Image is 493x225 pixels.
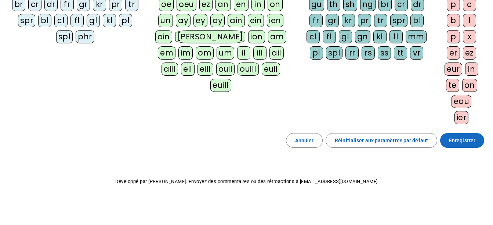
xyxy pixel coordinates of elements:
div: ay [176,14,191,27]
div: cl [54,14,68,27]
div: tr [374,14,387,27]
div: on [462,79,477,92]
div: ill [253,46,267,60]
div: ain [228,14,245,27]
div: kr [342,14,355,27]
div: kl [103,14,116,27]
div: vr [410,46,423,60]
div: ouill [238,63,258,76]
div: spr [18,14,36,27]
div: [PERSON_NAME] [175,30,245,43]
div: eau [452,95,472,108]
div: euil [262,63,280,76]
div: pl [119,14,132,27]
div: eur [445,63,462,76]
div: ion [248,30,265,43]
div: ail [269,46,284,60]
div: bl [38,14,51,27]
div: rs [362,46,375,60]
div: cl [307,30,320,43]
div: in [465,63,478,76]
div: ier [454,111,469,124]
button: Réinitialiser aux paramètres par défaut [326,133,437,148]
div: pr [358,14,371,27]
div: bl [410,14,424,27]
div: spl [56,30,73,43]
div: kl [373,30,387,43]
div: te [446,79,459,92]
div: spl [326,46,343,60]
div: ss [378,46,391,60]
div: ll [389,30,403,43]
div: phr [76,30,94,43]
div: fr [309,14,323,27]
div: gl [87,14,100,27]
div: oy [210,14,225,27]
div: mm [406,30,427,43]
div: ien [267,14,283,27]
div: tt [394,46,407,60]
span: Annuler [295,136,314,145]
div: fl [323,30,336,43]
div: ouil [216,63,235,76]
div: eill [197,63,213,76]
div: oin [155,30,172,43]
div: aill [162,63,178,76]
div: gn [355,30,370,43]
div: ey [193,14,207,27]
button: Annuler [286,133,323,148]
div: il [237,46,250,60]
div: un [158,14,173,27]
div: spr [390,14,408,27]
div: gl [339,30,352,43]
div: em [158,46,175,60]
div: b [447,14,460,27]
div: im [178,46,193,60]
div: x [463,30,476,43]
p: Développé par [PERSON_NAME]. Envoyez des commentaires ou des rétroactions à [EMAIL_ADDRESS][DOMAI... [6,177,487,186]
button: Enregistrer [440,133,484,148]
div: l [463,14,476,27]
div: gr [326,14,339,27]
div: fl [70,14,84,27]
div: p [447,30,460,43]
div: euill [210,79,231,92]
div: eil [181,63,195,76]
div: am [268,30,286,43]
span: Enregistrer [449,136,475,145]
div: er [447,46,460,60]
div: ein [248,14,264,27]
div: um [217,46,234,60]
div: pl [310,46,323,60]
div: om [196,46,214,60]
span: Réinitialiser aux paramètres par défaut [335,136,428,145]
div: ez [463,46,476,60]
div: rr [345,46,359,60]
